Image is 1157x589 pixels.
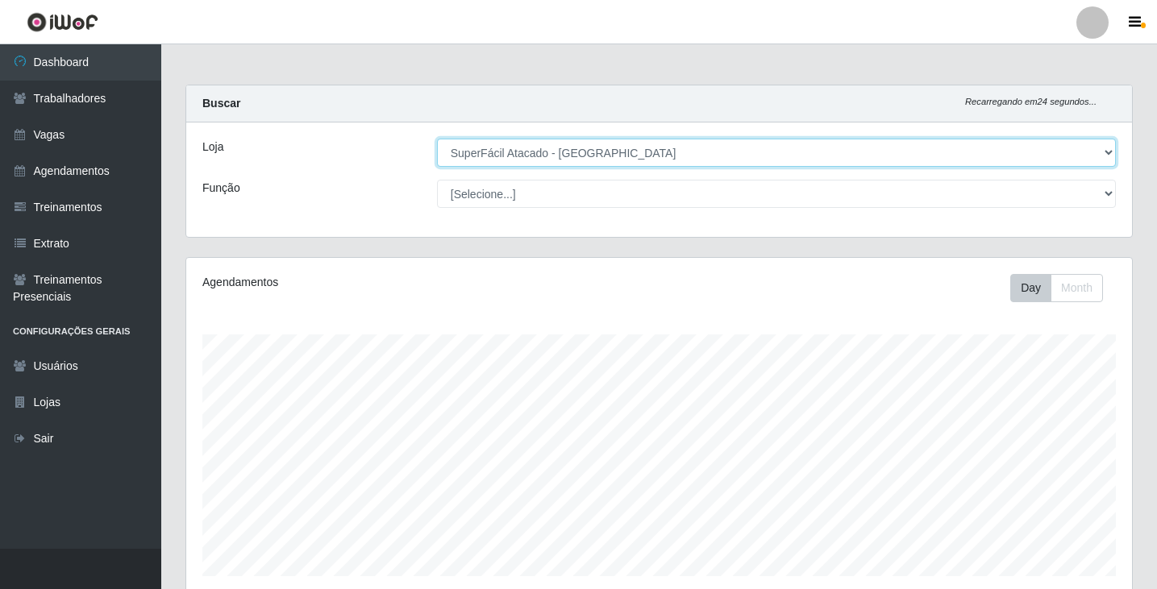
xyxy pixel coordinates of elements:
i: Recarregando em 24 segundos... [965,97,1097,106]
label: Função [202,180,240,197]
div: First group [1010,274,1103,302]
div: Agendamentos [202,274,569,291]
img: CoreUI Logo [27,12,98,32]
button: Day [1010,274,1051,302]
button: Month [1051,274,1103,302]
div: Toolbar with button groups [1010,274,1116,302]
label: Loja [202,139,223,156]
strong: Buscar [202,97,240,110]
